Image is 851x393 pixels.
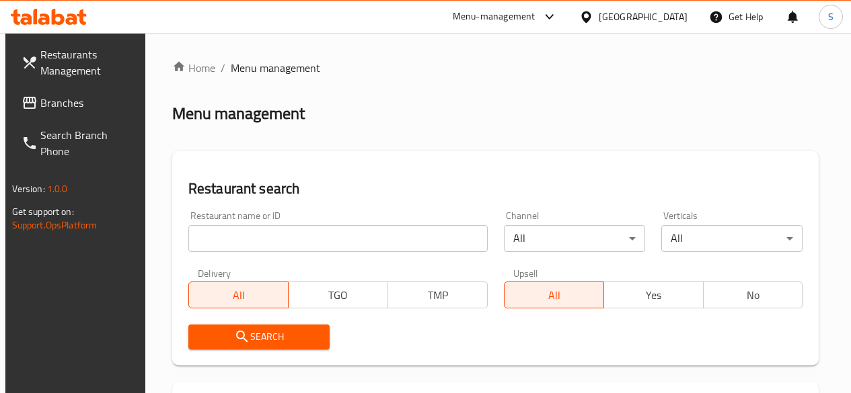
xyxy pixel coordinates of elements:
a: Support.OpsPlatform [12,216,98,234]
button: All [188,281,289,308]
a: Branches [11,87,147,119]
h2: Restaurant search [188,179,803,199]
span: No [709,286,798,305]
button: TGO [288,281,388,308]
div: Menu-management [453,9,535,25]
div: All [504,225,645,252]
span: Get support on: [12,203,74,220]
span: Menu management [231,60,320,76]
input: Search for restaurant name or ID.. [188,225,488,252]
button: Search [188,324,330,349]
div: [GEOGRAPHIC_DATA] [599,9,688,24]
a: Restaurants Management [11,38,147,87]
span: All [510,286,599,305]
span: Restaurants Management [40,46,137,79]
a: Home [172,60,215,76]
label: Upsell [513,268,538,277]
span: Version: [12,180,45,198]
span: 1.0.0 [47,180,68,198]
h2: Menu management [172,103,305,124]
span: TMP [394,286,482,305]
span: Branches [40,95,137,111]
span: Search [199,329,319,345]
span: TGO [294,286,383,305]
a: Search Branch Phone [11,119,147,167]
span: S [828,9,834,24]
button: TMP [387,281,488,308]
label: Delivery [198,268,231,277]
button: Yes [603,281,704,308]
li: / [221,60,225,76]
div: All [661,225,803,252]
span: Search Branch Phone [40,127,137,159]
button: No [703,281,803,308]
span: Yes [609,286,698,305]
button: All [504,281,604,308]
span: All [194,286,283,305]
nav: breadcrumb [172,60,819,76]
